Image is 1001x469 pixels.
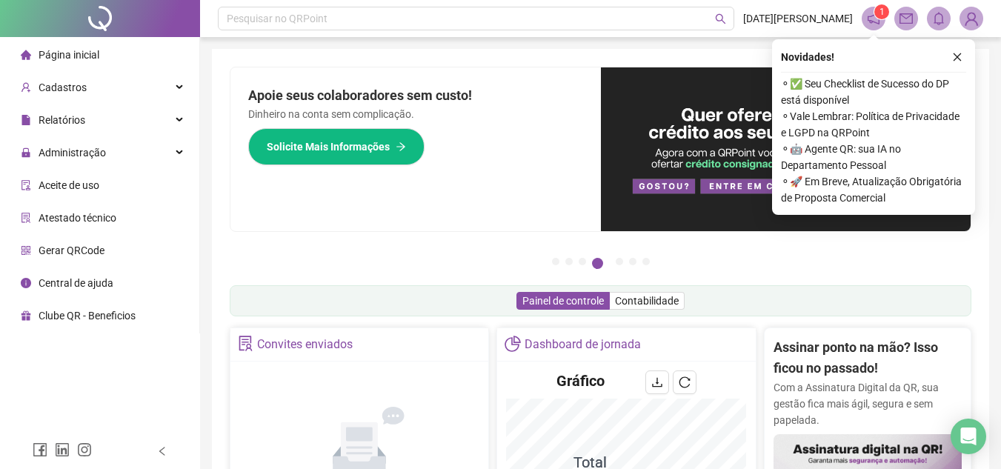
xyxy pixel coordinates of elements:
[21,278,31,288] span: info-circle
[579,258,586,265] button: 3
[615,295,679,307] span: Contabilidade
[616,258,623,265] button: 5
[248,128,425,165] button: Solicite Mais Informações
[248,85,583,106] h2: Apoie seus colaboradores sem custo!
[774,379,962,428] p: Com a Assinatura Digital da QR, sua gestão fica mais ágil, segura e sem papelada.
[505,336,520,351] span: pie-chart
[21,115,31,125] span: file
[629,258,636,265] button: 6
[952,52,962,62] span: close
[21,180,31,190] span: audit
[39,310,136,322] span: Clube QR - Beneficios
[267,139,390,155] span: Solicite Mais Informações
[39,49,99,61] span: Página inicial
[781,173,966,206] span: ⚬ 🚀 Em Breve, Atualização Obrigatória de Proposta Comercial
[77,442,92,457] span: instagram
[39,245,104,256] span: Gerar QRCode
[21,147,31,158] span: lock
[642,258,650,265] button: 7
[556,370,605,391] h4: Gráfico
[781,108,966,141] span: ⚬ Vale Lembrar: Política de Privacidade e LGPD na QRPoint
[33,442,47,457] span: facebook
[39,212,116,224] span: Atestado técnico
[39,82,87,93] span: Cadastros
[257,332,353,357] div: Convites enviados
[651,376,663,388] span: download
[248,106,583,122] p: Dinheiro na conta sem complicação.
[396,142,406,152] span: arrow-right
[21,213,31,223] span: solution
[781,76,966,108] span: ⚬ ✅ Seu Checklist de Sucesso do DP está disponível
[522,295,604,307] span: Painel de controle
[874,4,889,19] sup: 1
[21,82,31,93] span: user-add
[21,245,31,256] span: qrcode
[39,179,99,191] span: Aceite de uso
[932,12,945,25] span: bell
[157,446,167,456] span: left
[39,147,106,159] span: Administração
[867,12,880,25] span: notification
[552,258,559,265] button: 1
[21,50,31,60] span: home
[39,277,113,289] span: Central de ajuda
[715,13,726,24] span: search
[774,337,962,379] h2: Assinar ponto na mão? Isso ficou no passado!
[879,7,885,17] span: 1
[565,258,573,265] button: 2
[601,67,971,231] img: banner%2Fa8ee1423-cce5-4ffa-a127-5a2d429cc7d8.png
[55,442,70,457] span: linkedin
[781,141,966,173] span: ⚬ 🤖 Agente QR: sua IA no Departamento Pessoal
[951,419,986,454] div: Open Intercom Messenger
[525,332,641,357] div: Dashboard de jornada
[238,336,253,351] span: solution
[899,12,913,25] span: mail
[960,7,982,30] img: 90819
[781,49,834,65] span: Novidades !
[21,310,31,321] span: gift
[743,10,853,27] span: [DATE][PERSON_NAME]
[679,376,691,388] span: reload
[592,258,603,269] button: 4
[39,114,85,126] span: Relatórios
